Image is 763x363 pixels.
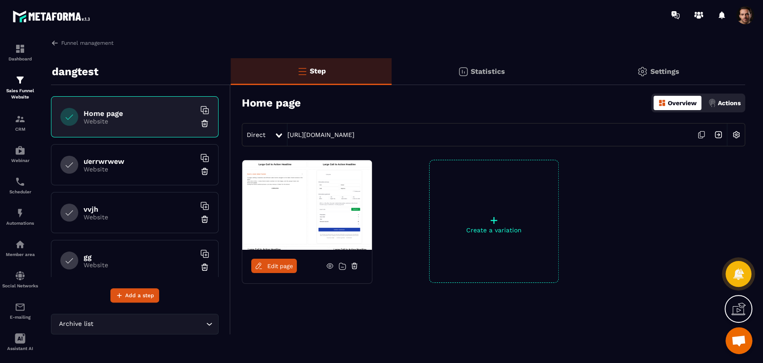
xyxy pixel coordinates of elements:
a: Funnel management [51,39,114,47]
p: Statistics [471,67,505,76]
h3: Home page [242,97,301,109]
p: Website [84,261,195,269]
a: formationformationDashboard [2,37,38,68]
a: social-networksocial-networkSocial Networks [2,264,38,295]
p: Settings [650,67,679,76]
p: Automations [2,221,38,226]
p: + [430,214,558,226]
div: Search for option [51,314,219,334]
img: setting-gr.5f69749f.svg [637,66,648,77]
span: Edit page [267,263,293,269]
p: Create a variation [430,226,558,234]
p: dangtest [52,63,98,81]
a: automationsautomationsMember area [2,232,38,264]
p: Website [84,214,195,221]
img: formation [15,43,25,54]
p: Assistant AI [2,346,38,351]
img: image [242,160,372,250]
img: trash [200,263,209,272]
img: trash [200,119,209,128]
a: schedulerschedulerScheduler [2,170,38,201]
a: automationsautomationsAutomations [2,201,38,232]
img: formation [15,75,25,85]
p: Webinar [2,158,38,163]
h6: gg [84,253,195,261]
span: Archive list [57,319,95,329]
a: formationformationSales Funnel Website [2,68,38,107]
p: Actions [718,99,741,107]
p: Website [84,118,195,125]
a: Assistant AI [2,326,38,358]
img: formation [15,114,25,124]
p: Scheduler [2,189,38,194]
img: dashboard-orange.40269519.svg [658,99,666,107]
img: social-network [15,270,25,281]
img: actions.d6e523a2.png [708,99,716,107]
img: setting-w.858f3a88.svg [728,126,745,143]
p: Step [310,67,326,75]
img: stats.20deebd0.svg [458,66,468,77]
div: Mở cuộc trò chuyện [725,327,752,354]
p: Website [84,166,195,173]
img: arrow-next.bcc2205e.svg [710,126,727,143]
a: [URL][DOMAIN_NAME] [287,131,354,138]
a: Edit page [251,259,297,273]
img: scheduler [15,176,25,187]
p: Dashboard [2,56,38,61]
span: Direct [247,131,266,138]
h6: vvjh [84,205,195,214]
a: automationsautomationsWebinar [2,138,38,170]
a: formationformationCRM [2,107,38,138]
img: email [15,302,25,312]
img: trash [200,167,209,176]
input: Search for option [95,319,204,329]
h6: ưerrwrwew [84,157,195,166]
h6: Home page [84,109,195,118]
button: Add a step [110,288,159,303]
img: trash [200,215,209,224]
a: emailemailE-mailing [2,295,38,326]
img: arrow [51,39,59,47]
img: bars-o.4a397970.svg [297,66,308,77]
p: E-mailing [2,315,38,320]
img: logo [13,8,93,25]
p: CRM [2,127,38,132]
span: Add a step [125,291,154,300]
img: automations [15,145,25,156]
p: Sales Funnel Website [2,88,38,100]
p: Social Networks [2,283,38,288]
p: Overview [668,99,697,107]
img: automations [15,208,25,218]
img: automations [15,239,25,250]
p: Member area [2,252,38,257]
